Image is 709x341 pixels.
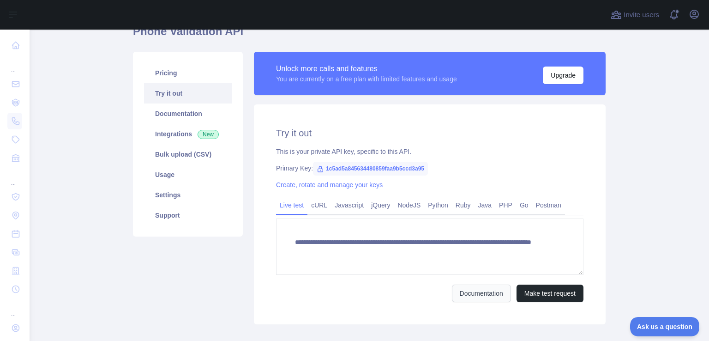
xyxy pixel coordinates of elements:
h2: Try it out [276,127,583,140]
div: Primary Key: [276,164,583,173]
div: ... [7,299,22,318]
a: Integrations New [144,124,232,144]
button: Make test request [517,285,583,302]
div: Unlock more calls and features [276,63,457,74]
a: Go [516,198,532,213]
a: Ruby [452,198,475,213]
a: Postman [532,198,565,213]
a: Pricing [144,63,232,83]
button: Invite users [609,7,661,22]
span: 1c5ad5a845634480859faa9b5ccd3a95 [313,162,428,176]
a: Documentation [144,104,232,124]
a: jQuery [367,198,394,213]
a: Create, rotate and manage your keys [276,181,383,189]
iframe: Toggle Customer Support [630,317,700,336]
a: Bulk upload (CSV) [144,144,232,164]
a: cURL [307,198,331,213]
a: NodeJS [394,198,424,213]
a: Support [144,205,232,225]
a: Live test [276,198,307,213]
button: Upgrade [543,67,583,84]
a: Java [475,198,496,213]
a: Documentation [452,285,511,302]
div: ... [7,55,22,74]
div: You are currently on a free plan with limited features and usage [276,74,457,84]
a: PHP [495,198,516,213]
a: Try it out [144,83,232,104]
div: This is your private API key, specific to this API. [276,147,583,156]
a: Settings [144,185,232,205]
a: Javascript [331,198,367,213]
h1: Phone Validation API [133,24,606,46]
span: Invite users [624,10,659,20]
a: Usage [144,164,232,185]
span: New [198,130,219,139]
div: ... [7,168,22,187]
a: Python [424,198,452,213]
